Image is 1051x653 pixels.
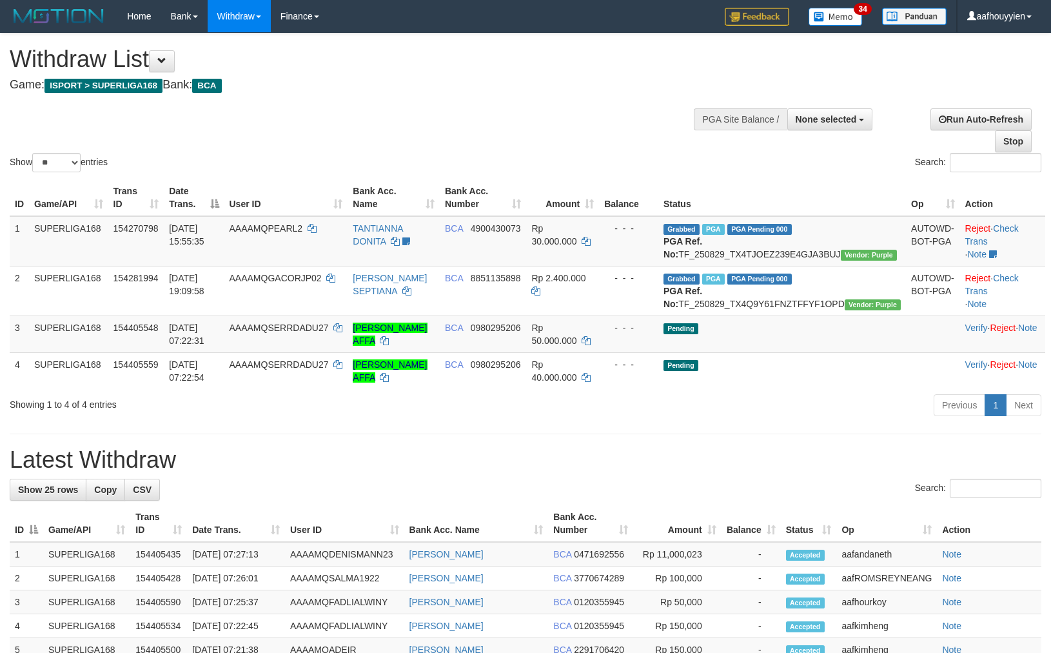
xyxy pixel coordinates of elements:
[836,590,937,614] td: aafhourkoy
[29,352,108,389] td: SUPERLIGA168
[995,130,1032,152] a: Stop
[786,621,825,632] span: Accepted
[169,323,204,346] span: [DATE] 07:22:31
[781,505,837,542] th: Status: activate to sort column ascending
[471,223,521,234] span: Copy 4900430073 to clipboard
[658,216,906,266] td: TF_250829_TX4TJOEZ239E4GJA3BUJ
[942,549,961,559] a: Note
[990,359,1016,370] a: Reject
[187,567,285,590] td: [DATE] 07:26:01
[965,273,991,283] a: Reject
[574,573,624,583] span: Copy 3770674289 to clipboard
[702,224,725,235] span: Marked by aafmaleo
[990,323,1016,333] a: Reject
[10,590,43,614] td: 3
[130,505,187,542] th: Trans ID: activate to sort column ascending
[854,3,871,15] span: 34
[574,597,624,607] span: Copy 0120355945 to clipboard
[113,273,159,283] span: 154281994
[633,590,722,614] td: Rp 50,000
[722,505,781,542] th: Balance: activate to sort column ascending
[230,223,303,234] span: AAAAMQPEARL2
[169,359,204,383] span: [DATE] 07:22:54
[915,479,1041,498] label: Search:
[796,114,857,125] span: None selected
[658,266,906,316] td: TF_250829_TX4Q9Y61FNZTFFYF1OPD
[10,316,29,352] td: 3
[230,359,329,370] span: AAAAMQSERRDADU27
[942,621,961,631] a: Note
[965,323,988,333] a: Verify
[702,274,725,285] span: Marked by aafnonsreyleab
[353,273,427,296] a: [PERSON_NAME] SEPTIANA
[531,323,576,346] span: Rp 50.000.000
[965,223,991,234] a: Reject
[836,614,937,638] td: aafkimheng
[94,485,117,495] span: Copy
[192,79,221,93] span: BCA
[845,299,901,310] span: Vendor URL: https://trx4.1velocity.biz
[230,323,329,333] span: AAAAMQSERRDADU27
[965,359,988,370] a: Verify
[553,573,571,583] span: BCA
[663,323,698,334] span: Pending
[531,223,576,246] span: Rp 30.000.000
[960,179,1045,216] th: Action
[18,485,78,495] span: Show 25 rows
[187,505,285,542] th: Date Trans.: activate to sort column ascending
[409,573,484,583] a: [PERSON_NAME]
[604,222,653,235] div: - - -
[10,46,688,72] h1: Withdraw List
[44,79,162,93] span: ISPORT > SUPERLIGA168
[43,542,130,567] td: SUPERLIGA168
[548,505,633,542] th: Bank Acc. Number: activate to sort column ascending
[836,505,937,542] th: Op: activate to sort column ascending
[187,614,285,638] td: [DATE] 07:22:45
[440,179,526,216] th: Bank Acc. Number: activate to sort column ascending
[727,274,792,285] span: PGA Pending
[471,359,521,370] span: Copy 0980295206 to clipboard
[950,153,1041,172] input: Search:
[187,542,285,567] td: [DATE] 07:27:13
[43,614,130,638] td: SUPERLIGA168
[553,549,571,559] span: BCA
[915,153,1041,172] label: Search:
[604,321,653,334] div: - - -
[187,590,285,614] td: [DATE] 07:25:37
[836,567,937,590] td: aafROMSREYNEANG
[960,266,1045,316] td: · ·
[10,79,688,92] h4: Game: Bank:
[10,216,29,266] td: 1
[930,108,1032,130] a: Run Auto-Refresh
[10,179,29,216] th: ID
[663,360,698,371] span: Pending
[526,179,599,216] th: Amount: activate to sort column ascending
[965,273,1019,296] a: Check Trans
[113,223,159,234] span: 154270798
[130,590,187,614] td: 154405590
[574,621,624,631] span: Copy 0120355945 to clipboard
[663,274,700,285] span: Grabbed
[10,447,1041,473] h1: Latest Withdraw
[960,316,1045,352] td: · ·
[658,179,906,216] th: Status
[113,359,159,370] span: 154405559
[727,224,792,235] span: PGA Pending
[1018,323,1037,333] a: Note
[934,394,985,416] a: Previous
[169,223,204,246] span: [DATE] 15:55:35
[786,574,825,585] span: Accepted
[32,153,81,172] select: Showentries
[10,153,108,172] label: Show entries
[725,8,789,26] img: Feedback.jpg
[841,250,897,261] span: Vendor URL: https://trx4.1velocity.biz
[353,323,427,346] a: [PERSON_NAME] AFFA
[285,505,404,542] th: User ID: activate to sort column ascending
[445,323,463,333] span: BCA
[553,597,571,607] span: BCA
[230,273,322,283] span: AAAAMQGACORJP02
[445,359,463,370] span: BCA
[1018,359,1037,370] a: Note
[130,542,187,567] td: 154405435
[10,266,29,316] td: 2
